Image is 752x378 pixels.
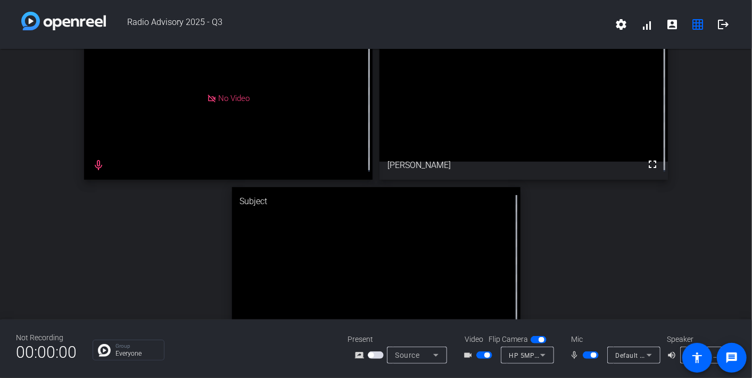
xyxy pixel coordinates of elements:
mat-icon: settings [615,18,627,31]
mat-icon: fullscreen [646,158,659,171]
mat-icon: grid_on [691,18,704,31]
mat-icon: logout [717,18,730,31]
span: HP 5MP Camera (05c8:082f) [509,351,600,359]
span: 00:00:00 [16,339,77,365]
button: signal_cellular_alt [634,12,659,37]
mat-icon: screen_share_outline [355,349,368,362]
span: Video [465,334,483,345]
div: Subject [232,187,520,216]
p: Group [115,343,159,349]
div: Mic [560,334,667,345]
mat-icon: videocam_outline [464,349,476,362]
img: Chat Icon [98,344,111,357]
span: No Video [218,94,250,103]
span: Radio Advisory 2025 - Q3 [106,12,608,37]
img: white-gradient.svg [21,12,106,30]
div: Present [348,334,454,345]
mat-icon: account_box [666,18,679,31]
mat-icon: message [725,351,738,364]
div: Speaker [667,334,731,345]
span: Flip Camera [489,334,528,345]
span: Default - Microphone (Realtek(R) Audio) [616,351,739,359]
div: Not Recording [16,332,77,343]
span: Source [395,351,420,359]
mat-icon: accessibility [691,351,704,364]
mat-icon: volume_up [667,349,680,362]
p: Everyone [115,350,159,357]
mat-icon: mic_none [570,349,583,362]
